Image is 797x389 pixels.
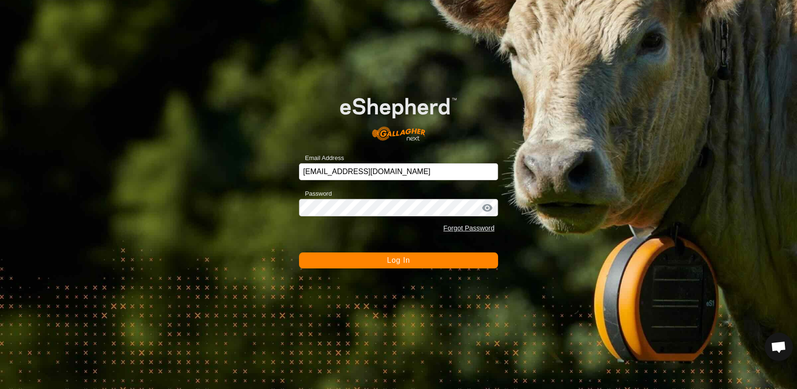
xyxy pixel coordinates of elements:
span: Log In [387,256,410,264]
label: Email Address [299,153,344,163]
img: E-shepherd Logo [319,81,478,149]
button: Log In [299,252,498,268]
div: Open chat [765,333,793,361]
label: Password [299,189,332,198]
input: Email Address [299,163,498,180]
a: Forgot Password [443,224,494,232]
